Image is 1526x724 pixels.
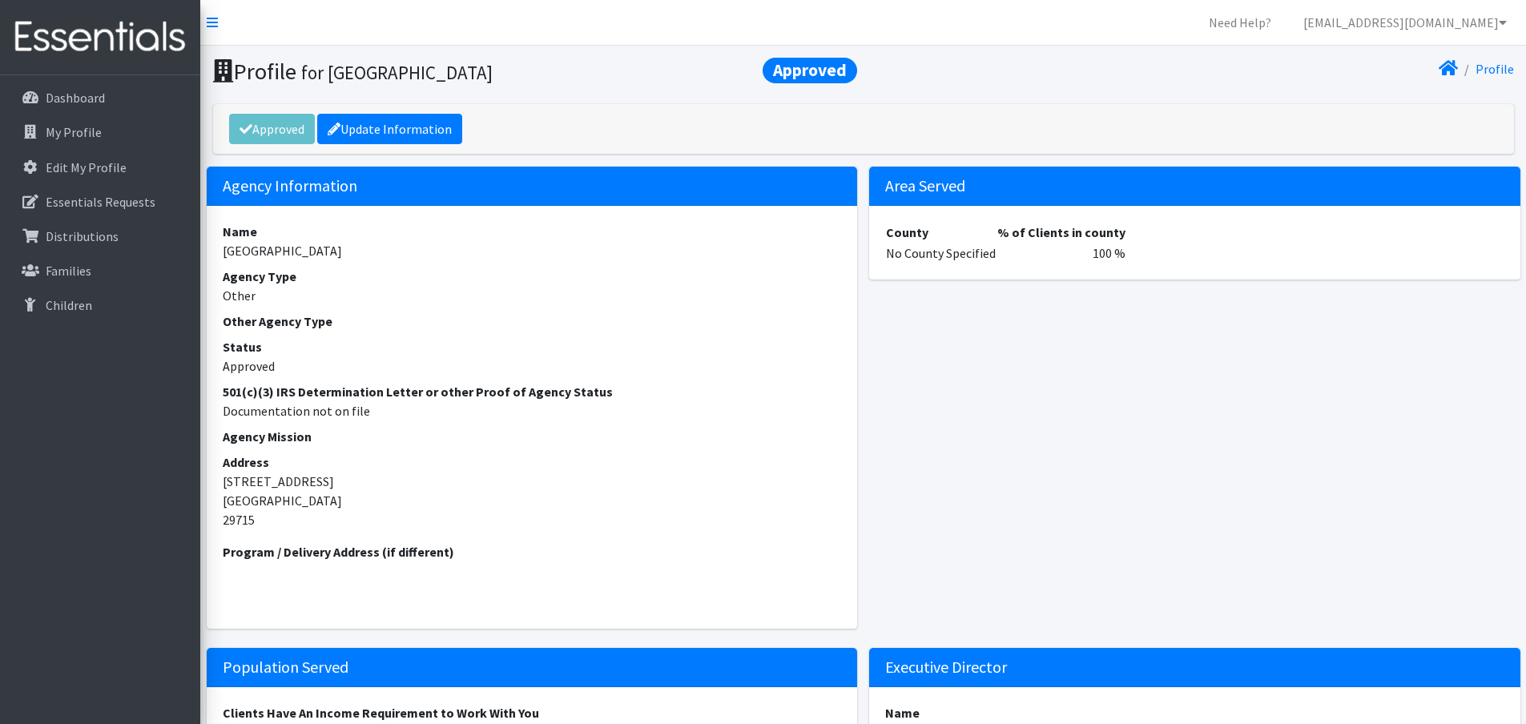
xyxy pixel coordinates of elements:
[301,61,493,84] small: for [GEOGRAPHIC_DATA]
[317,114,462,144] a: Update Information
[997,243,1126,263] td: 100 %
[223,241,842,260] dd: [GEOGRAPHIC_DATA]
[46,263,91,279] p: Families
[46,90,105,106] p: Dashboard
[1476,61,1514,77] a: Profile
[46,297,92,313] p: Children
[6,82,194,114] a: Dashboard
[46,194,155,210] p: Essentials Requests
[46,124,102,140] p: My Profile
[213,58,858,86] h1: Profile
[6,151,194,183] a: Edit My Profile
[223,427,842,446] dt: Agency Mission
[223,544,454,560] strong: Program / Delivery Address (if different)
[223,452,842,529] address: [STREET_ADDRESS] [GEOGRAPHIC_DATA] 29715
[6,116,194,148] a: My Profile
[763,58,857,83] span: Approved
[6,289,194,321] a: Children
[223,356,842,376] dd: Approved
[6,220,194,252] a: Distributions
[6,255,194,287] a: Families
[223,286,842,305] dd: Other
[997,222,1126,243] th: % of Clients in county
[223,267,842,286] dt: Agency Type
[207,167,858,206] h5: Agency Information
[223,222,842,241] dt: Name
[223,382,842,401] dt: 501(c)(3) IRS Determination Letter or other Proof of Agency Status
[46,159,127,175] p: Edit My Profile
[885,703,1504,722] dt: Name
[869,648,1520,687] h5: Executive Director
[223,401,842,420] dd: Documentation not on file
[869,167,1520,206] h5: Area Served
[207,648,858,687] h5: Population Served
[885,243,997,263] td: No County Specified
[6,186,194,218] a: Essentials Requests
[1196,6,1284,38] a: Need Help?
[1290,6,1520,38] a: [EMAIL_ADDRESS][DOMAIN_NAME]
[223,312,842,331] dt: Other Agency Type
[223,454,269,470] strong: Address
[223,337,842,356] dt: Status
[223,703,842,722] dt: Clients Have An Income Requirement to Work With You
[46,228,119,244] p: Distributions
[6,10,194,64] img: HumanEssentials
[885,222,997,243] th: County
